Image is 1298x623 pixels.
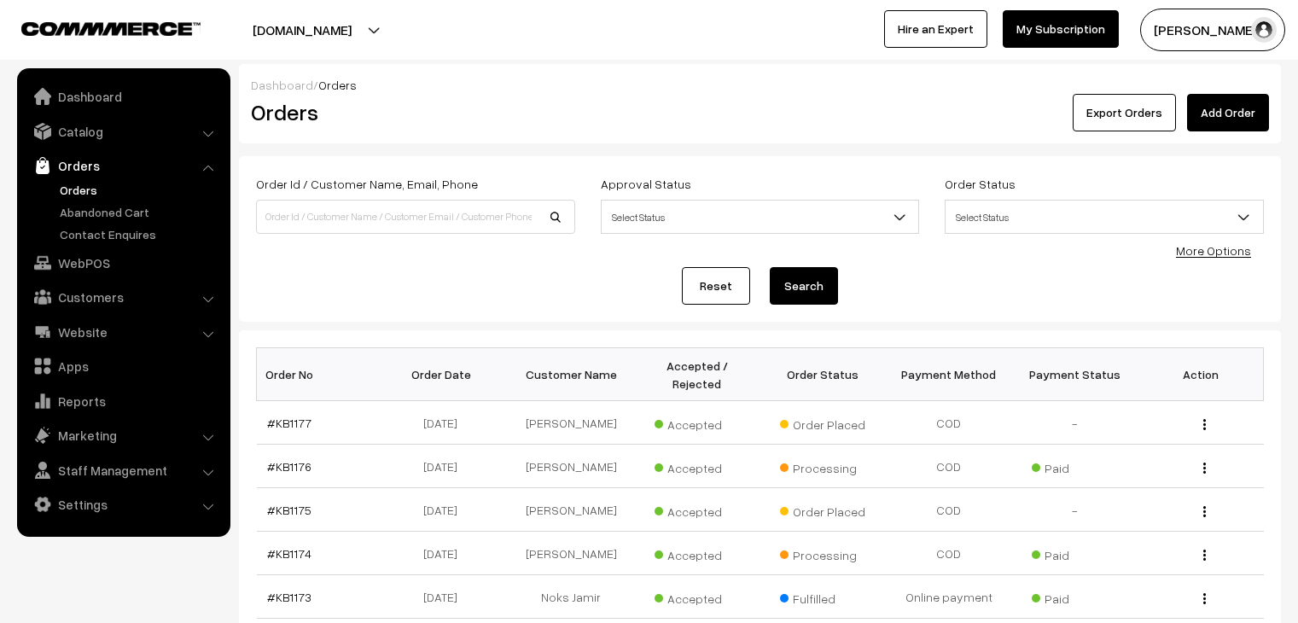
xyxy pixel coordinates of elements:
td: [PERSON_NAME] [509,532,635,575]
th: Payment Method [886,348,1012,401]
label: Order Id / Customer Name, Email, Phone [256,175,478,193]
a: Reset [682,267,750,305]
td: [DATE] [382,532,509,575]
th: Order No [257,348,383,401]
a: WebPOS [21,247,224,278]
span: Order Placed [780,498,865,521]
span: Paid [1032,455,1117,477]
button: Search [770,267,838,305]
img: Menu [1203,593,1206,604]
button: [DOMAIN_NAME] [193,9,411,51]
a: Settings [21,489,224,520]
a: Abandoned Cart [55,203,224,221]
a: Apps [21,351,224,381]
th: Accepted / Rejected [634,348,760,401]
span: Select Status [601,200,920,234]
th: Customer Name [509,348,635,401]
img: Menu [1203,419,1206,430]
label: Order Status [945,175,1016,193]
input: Order Id / Customer Name / Customer Email / Customer Phone [256,200,575,234]
td: COD [886,532,1012,575]
button: Export Orders [1073,94,1176,131]
a: #KB1173 [267,590,311,604]
span: Processing [780,542,865,564]
td: [DATE] [382,401,509,445]
span: Accepted [655,585,740,608]
span: Select Status [946,202,1263,232]
a: Dashboard [21,81,224,112]
td: - [1012,401,1138,445]
h2: Orders [251,99,573,125]
td: [PERSON_NAME] [509,488,635,532]
label: Approval Status [601,175,691,193]
a: Marketing [21,420,224,451]
td: Noks Jamir [509,575,635,619]
span: Fulfilled [780,585,865,608]
a: Staff Management [21,455,224,486]
a: #KB1174 [267,546,311,561]
a: Website [21,317,224,347]
a: My Subscription [1003,10,1119,48]
img: user [1251,17,1277,43]
th: Order Date [382,348,509,401]
span: Accepted [655,498,740,521]
a: Customers [21,282,224,312]
span: Select Status [945,200,1264,234]
th: Order Status [760,348,887,401]
td: [DATE] [382,445,509,488]
img: Menu [1203,463,1206,474]
span: Paid [1032,585,1117,608]
a: Orders [55,181,224,199]
span: Paid [1032,542,1117,564]
th: Action [1138,348,1264,401]
td: Online payment [886,575,1012,619]
a: Reports [21,386,224,416]
a: COMMMERCE [21,17,171,38]
img: Menu [1203,550,1206,561]
a: #KB1177 [267,416,311,430]
a: #KB1175 [267,503,311,517]
a: Catalog [21,116,224,147]
td: [PERSON_NAME] [509,445,635,488]
a: Dashboard [251,78,313,92]
span: Accepted [655,455,740,477]
span: Processing [780,455,865,477]
a: Orders [21,150,224,181]
a: Hire an Expert [884,10,987,48]
a: More Options [1176,243,1251,258]
a: #KB1176 [267,459,311,474]
a: Add Order [1187,94,1269,131]
td: [PERSON_NAME] [509,401,635,445]
td: COD [886,488,1012,532]
span: Accepted [655,411,740,434]
span: Select Status [602,202,919,232]
th: Payment Status [1012,348,1138,401]
img: Menu [1203,506,1206,517]
td: [DATE] [382,488,509,532]
span: Accepted [655,542,740,564]
img: COMMMERCE [21,22,201,35]
td: [DATE] [382,575,509,619]
a: Contact Enquires [55,225,224,243]
button: [PERSON_NAME]… [1140,9,1285,51]
span: Order Placed [780,411,865,434]
div: / [251,76,1269,94]
td: COD [886,401,1012,445]
td: - [1012,488,1138,532]
span: Orders [318,78,357,92]
td: COD [886,445,1012,488]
